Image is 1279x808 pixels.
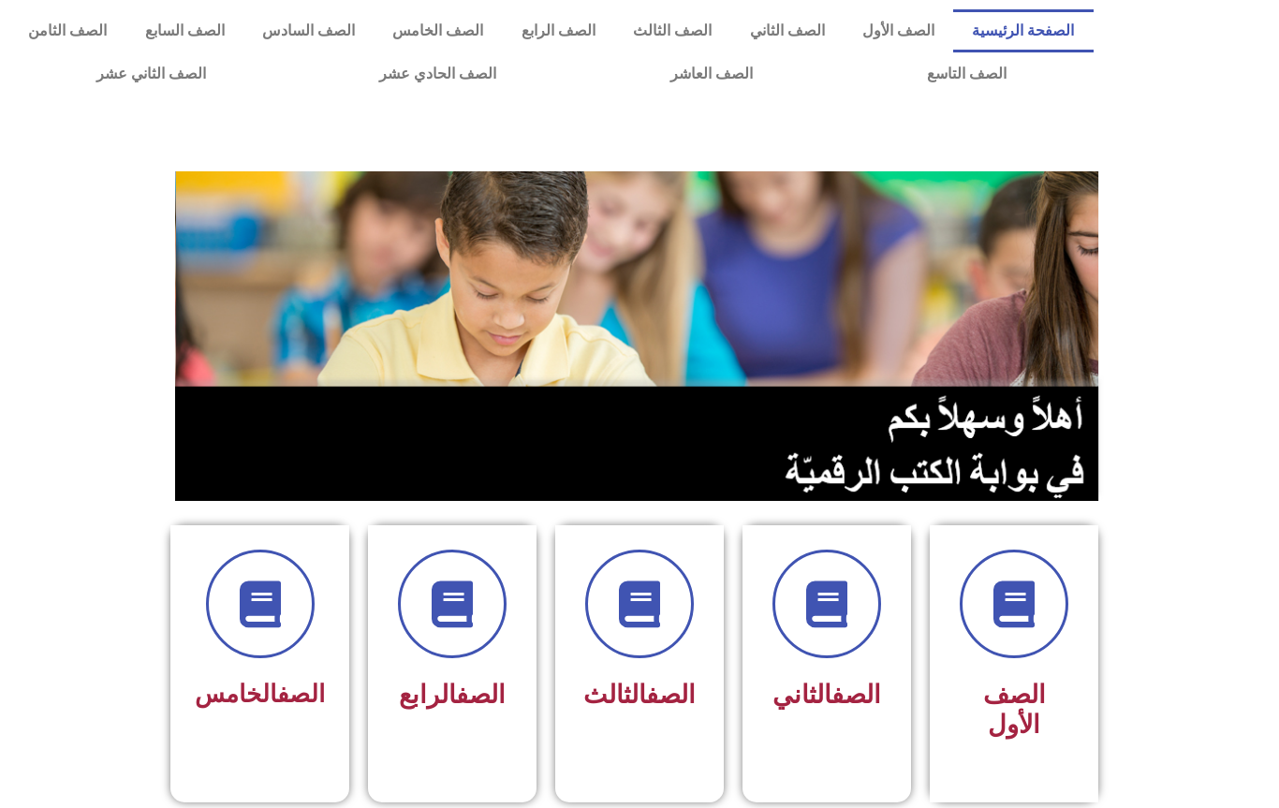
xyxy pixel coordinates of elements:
[953,9,1093,52] a: الصفحة الرئيسية
[243,9,374,52] a: الصف السادس
[125,9,243,52] a: الصف السابع
[983,680,1046,740] span: الصف الأول
[399,680,506,710] span: الرابع
[503,9,614,52] a: الصف الرابع
[831,680,881,710] a: الصف
[277,680,325,708] a: الصف
[374,9,502,52] a: الصف الخامس
[293,52,584,95] a: الصف الحادي عشر
[583,52,840,95] a: الصف العاشر
[456,680,506,710] a: الصف
[772,680,881,710] span: الثاني
[646,680,696,710] a: الصف
[583,680,696,710] span: الثالث
[9,9,125,52] a: الصف الثامن
[614,9,730,52] a: الصف الثالث
[195,680,325,708] span: الخامس
[730,9,843,52] a: الصف الثاني
[840,52,1094,95] a: الصف التاسع
[844,9,953,52] a: الصف الأول
[9,52,293,95] a: الصف الثاني عشر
